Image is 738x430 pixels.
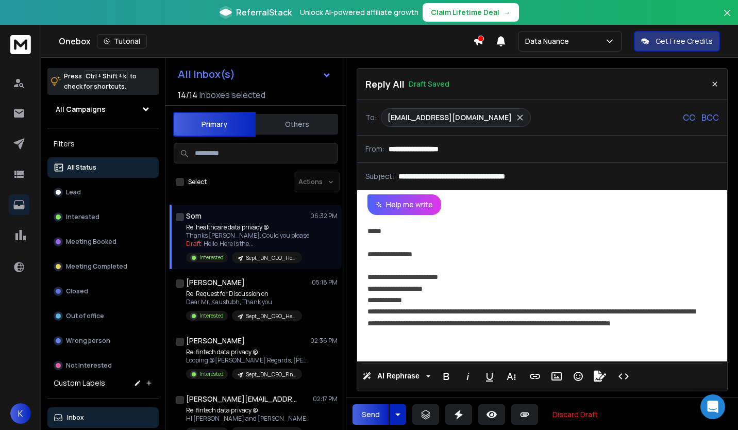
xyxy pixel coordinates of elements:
button: Send [353,404,389,425]
h1: All Campaigns [56,104,106,114]
span: Hello Here is the ... [204,239,254,248]
span: Ctrl + Shift + k [84,70,128,82]
button: Underline (Ctrl+U) [480,366,499,387]
p: Interested [66,213,99,221]
span: ReferralStack [236,6,292,19]
p: Inbox [67,414,84,422]
button: Claim Lifetime Deal→ [423,3,519,22]
h3: Inboxes selected [199,89,265,101]
h3: Custom Labels [54,378,105,388]
p: Data Nuance [525,36,573,46]
p: Sept_DN_CEO_Fintech [246,371,296,378]
p: Get Free Credits [656,36,713,46]
button: Interested [47,207,159,227]
button: Insert Image (Ctrl+P) [547,366,566,387]
p: All Status [67,163,96,172]
p: 02:17 PM [313,395,338,403]
button: K [10,403,31,424]
button: Others [256,113,338,136]
p: Reply All [365,77,405,91]
p: Re: fintech data privacy @ [186,348,310,356]
button: Emoticons [568,366,588,387]
p: To: [365,112,377,123]
h1: [PERSON_NAME] [186,277,245,288]
button: Meeting Completed [47,256,159,277]
button: Help me write [367,194,441,215]
p: Draft Saved [409,79,449,89]
div: Onebox [59,34,473,48]
p: From: [365,144,384,154]
p: 02:36 PM [310,337,338,345]
p: 06:32 PM [310,212,338,220]
p: Press to check for shortcuts. [64,71,137,92]
button: All Campaigns [47,99,159,120]
span: AI Rephrase [375,372,422,381]
p: Re: healthcare data privacy @ [186,223,309,231]
button: Not Interested [47,355,159,376]
button: Insert Link (Ctrl+K) [525,366,545,387]
button: Italic (Ctrl+I) [458,366,478,387]
p: Meeting Booked [66,238,116,246]
p: Re: Request for Discussion on [186,290,302,298]
button: Primary [173,112,256,137]
p: 05:18 PM [312,278,338,287]
p: Wrong person [66,337,110,345]
button: All Inbox(s) [170,64,340,85]
button: Code View [614,366,633,387]
p: Thanks [PERSON_NAME]. Could you please [186,231,309,240]
span: 14 / 14 [178,89,197,101]
button: Meeting Booked [47,231,159,252]
h3: Filters [47,137,159,151]
p: Interested [199,370,224,378]
button: Bold (Ctrl+B) [437,366,456,387]
p: Unlock AI-powered affiliate growth [300,7,418,18]
h1: [PERSON_NAME] [186,336,245,346]
p: CC [683,111,695,124]
button: Discard Draft [544,404,606,425]
p: HI [PERSON_NAME] and [PERSON_NAME] Gently bumping [186,415,310,423]
p: Sept_DN_CEO_Healthcare [246,254,296,262]
p: Sept_DN_CEO_Healthcare [246,312,296,320]
button: More Text [501,366,521,387]
button: Wrong person [47,330,159,351]
button: Out of office [47,306,159,326]
p: Lead [66,188,81,196]
label: Select [188,178,207,186]
div: Open Intercom Messenger [700,394,725,419]
p: Looping @[PERSON_NAME] Regards, [PERSON_NAME] [186,356,310,365]
p: Meeting Completed [66,262,127,271]
p: Re: fintech data privacy @ [186,406,310,415]
button: Closed [47,281,159,302]
button: All Status [47,157,159,178]
p: Closed [66,287,88,295]
p: BCC [701,111,719,124]
p: Interested [199,254,224,261]
span: → [504,7,511,18]
button: Get Free Credits [634,31,720,52]
p: [EMAIL_ADDRESS][DOMAIN_NAME] [388,112,512,123]
h1: Som [186,211,202,221]
h1: All Inbox(s) [178,69,235,79]
p: Subject: [365,171,394,181]
p: Out of office [66,312,104,320]
p: Interested [199,312,224,320]
p: Dear Mr. Kaustubh, Thank you [186,298,302,306]
p: Not Interested [66,361,112,370]
button: Close banner [720,6,734,31]
span: Draft: [186,239,203,248]
button: Tutorial [97,34,147,48]
button: AI Rephrase [360,366,432,387]
button: Signature [590,366,610,387]
button: Inbox [47,407,159,428]
h1: [PERSON_NAME][EMAIL_ADDRESS][PERSON_NAME][DOMAIN_NAME] +1 [186,394,299,404]
button: Lead [47,182,159,203]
